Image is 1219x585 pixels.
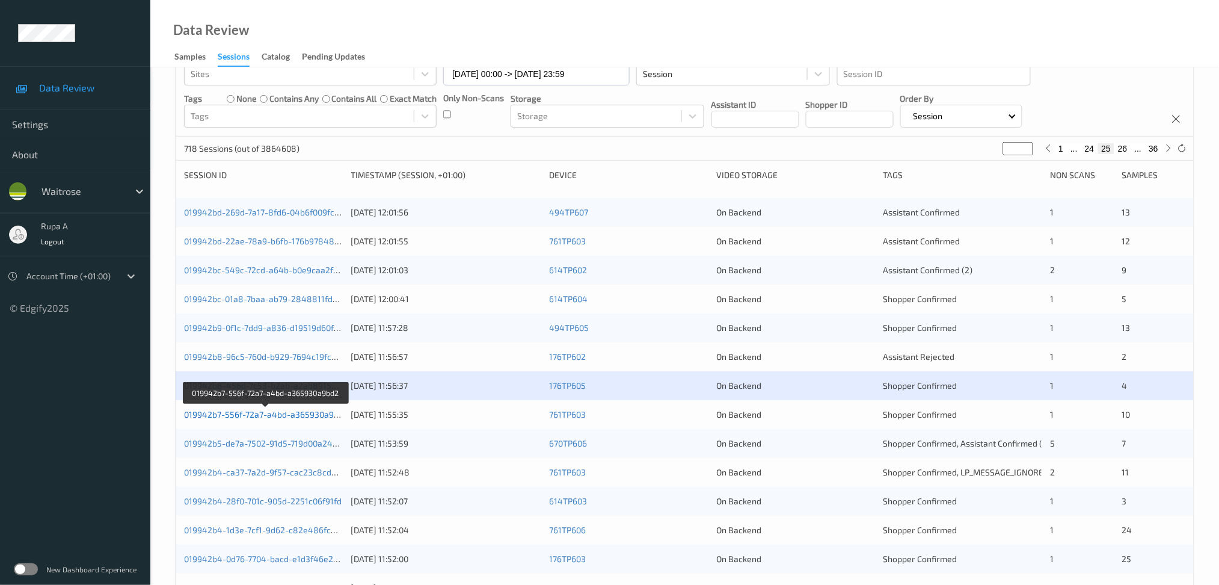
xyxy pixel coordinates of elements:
[883,294,957,304] span: Shopper Confirmed
[351,322,541,334] div: [DATE] 11:57:28
[550,294,588,304] a: 614TP604
[218,51,250,67] div: Sessions
[173,24,249,36] div: Data Review
[1122,236,1131,246] span: 12
[1050,467,1055,477] span: 2
[184,265,345,275] a: 019942bc-549c-72cd-a64b-b0e9caa2fbfc
[443,92,504,104] p: Only Non-Scans
[716,169,875,181] div: Video Storage
[1050,438,1055,448] span: 5
[184,496,342,506] a: 019942b4-28f0-701c-905d-2251c06f91fd
[1122,496,1127,506] span: 3
[1050,169,1113,181] div: Non Scans
[1081,143,1098,154] button: 24
[236,93,257,105] label: none
[184,236,349,246] a: 019942bd-22ae-78a9-b6fb-176b97848666
[716,293,875,305] div: On Backend
[351,169,541,181] div: Timestamp (Session, +01:00)
[1050,525,1054,535] span: 1
[883,265,973,275] span: Assistant Confirmed (2)
[900,93,1022,105] p: Order By
[1050,265,1055,275] span: 2
[184,409,348,419] a: 019942b7-556f-72a7-a4bd-a365930a9bd2
[883,351,955,362] span: Assistant Rejected
[184,207,344,217] a: 019942bd-269d-7a17-8fd6-04b6f009fc0b
[351,235,541,247] div: [DATE] 12:01:55
[1050,554,1054,564] span: 1
[174,49,218,66] a: Samples
[550,554,586,564] a: 176TP603
[1145,143,1162,154] button: 36
[550,351,586,362] a: 176TP602
[716,235,875,247] div: On Backend
[550,169,708,181] div: Device
[550,236,586,246] a: 761TP603
[550,438,588,448] a: 670TP606
[351,351,541,363] div: [DATE] 11:56:57
[351,293,541,305] div: [DATE] 12:00:41
[184,351,344,362] a: 019942b8-96c5-760d-b929-7694c19fc6bf
[883,496,957,506] span: Shopper Confirmed
[550,496,588,506] a: 614TP603
[716,409,875,421] div: On Backend
[302,49,377,66] a: Pending Updates
[716,351,875,363] div: On Backend
[1122,169,1185,181] div: Samples
[1050,380,1054,391] span: 1
[174,51,206,66] div: Samples
[1050,294,1054,304] span: 1
[883,207,960,217] span: Assistant Confirmed
[1050,496,1054,506] span: 1
[806,99,894,111] p: Shopper ID
[1122,380,1128,391] span: 4
[184,467,346,477] a: 019942b4-ca37-7a2d-9f57-cac23c8cd402
[1122,351,1127,362] span: 2
[883,236,960,246] span: Assistant Confirmed
[883,380,957,391] span: Shopper Confirmed
[262,49,302,66] a: Catalog
[716,380,875,392] div: On Backend
[184,525,345,535] a: 019942b4-1d3e-7cf1-9d62-c82e486fc947
[351,264,541,276] div: [DATE] 12:01:03
[1050,207,1054,217] span: 1
[351,438,541,450] div: [DATE] 11:53:59
[269,93,319,105] label: contains any
[351,524,541,536] div: [DATE] 11:52:04
[1122,294,1127,304] span: 5
[184,554,348,564] a: 019942b4-0d76-7704-bacd-e1d3f46e246a
[511,93,704,105] p: Storage
[1067,143,1081,154] button: ...
[351,409,541,421] div: [DATE] 11:55:35
[351,206,541,218] div: [DATE] 12:01:56
[1122,554,1132,564] span: 25
[262,51,290,66] div: Catalog
[883,525,957,535] span: Shopper Confirmed
[184,380,351,391] a: 019942b8-456d-7c53-b2ab-a2ab8915b8be
[184,294,347,304] a: 019942bc-01a8-7baa-ab79-2848811fd006
[351,495,541,507] div: [DATE] 11:52:07
[550,323,589,333] a: 494TP605
[550,380,586,391] a: 176TP605
[1050,323,1054,333] span: 1
[716,495,875,507] div: On Backend
[1122,467,1129,477] span: 11
[351,553,541,565] div: [DATE] 11:52:00
[550,467,586,477] a: 761TP603
[1114,143,1131,154] button: 26
[351,466,541,478] div: [DATE] 11:52:48
[1122,525,1132,535] span: 24
[909,110,947,122] p: Session
[716,553,875,565] div: On Backend
[716,206,875,218] div: On Backend
[883,438,1179,448] span: Shopper Confirmed, Assistant Confirmed (2), LP_MESSAGE_IGNORED_BUSY (2)
[184,143,299,155] p: 718 Sessions (out of 3864608)
[184,169,343,181] div: Session ID
[883,323,957,333] span: Shopper Confirmed
[550,265,588,275] a: 614TP602
[184,323,345,333] a: 019942b9-0f1c-7dd9-a836-d19519d60f84
[302,51,365,66] div: Pending Updates
[716,466,875,478] div: On Backend
[1050,409,1054,419] span: 1
[883,169,1042,181] div: Tags
[1050,351,1054,362] span: 1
